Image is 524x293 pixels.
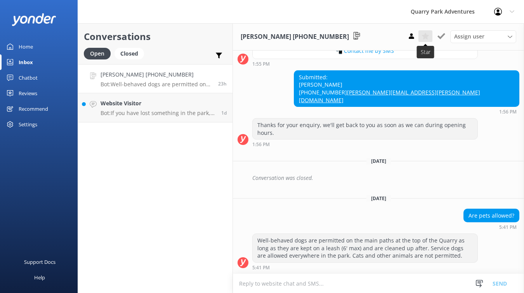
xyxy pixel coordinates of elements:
[78,93,233,122] a: Website VisitorBot:If you have lost something in the park, please reach out to us via phone at [P...
[463,224,519,230] div: Aug 19 2025 05:41pm (UTC -07:00) America/Tijuana
[19,70,38,85] div: Chatbot
[252,171,519,185] div: Conversation was closed.
[464,209,519,222] div: Are pets allowed?
[101,110,215,117] p: Bot: If you have lost something in the park, please reach out to us via phone at [PHONE_NUMBER] o...
[19,101,48,117] div: Recommend
[454,32,484,41] span: Assign user
[253,43,477,59] button: 📲 Contact me by SMS
[19,85,37,101] div: Reviews
[238,171,519,185] div: 2025-08-17T16:03:07.077
[450,30,516,43] div: Assign User
[252,142,270,147] strong: 1:56 PM
[12,13,56,26] img: yonder-white-logo.png
[294,109,519,114] div: Aug 15 2025 01:56pm (UTC -07:00) America/Tijuana
[218,80,227,87] span: Aug 19 2025 05:41pm (UTC -07:00) America/Tijuana
[253,234,477,262] div: Well-behaved dogs are permitted on the main paths at the top of the Quarry as long as they are ke...
[19,39,33,54] div: Home
[366,195,391,202] span: [DATE]
[34,270,45,285] div: Help
[299,89,480,104] a: [PERSON_NAME][EMAIL_ADDRESS][PERSON_NAME][DOMAIN_NAME]
[19,54,33,70] div: Inbox
[366,158,391,164] span: [DATE]
[115,49,148,58] a: Closed
[24,254,56,270] div: Support Docs
[252,141,478,147] div: Aug 15 2025 01:56pm (UTC -07:00) America/Tijuana
[101,99,215,108] h4: Website Visitor
[101,70,212,79] h4: [PERSON_NAME] [PHONE_NUMBER]
[19,117,37,132] div: Settings
[221,110,227,116] span: Aug 19 2025 03:23pm (UTC -07:00) America/Tijuana
[252,265,270,270] strong: 5:41 PM
[499,110,517,114] strong: 1:56 PM
[499,225,517,230] strong: 5:41 PM
[101,81,212,88] p: Bot: Well-behaved dogs are permitted on the main paths at the top of the Quarry as long as they a...
[84,48,111,59] div: Open
[252,62,270,66] strong: 1:55 PM
[84,49,115,58] a: Open
[252,265,478,270] div: Aug 19 2025 05:41pm (UTC -07:00) America/Tijuana
[78,64,233,93] a: [PERSON_NAME] [PHONE_NUMBER]Bot:Well-behaved dogs are permitted on the main paths at the top of t...
[252,61,478,66] div: Aug 15 2025 01:55pm (UTC -07:00) America/Tijuana
[241,32,349,42] h3: [PERSON_NAME] [PHONE_NUMBER]
[294,71,519,106] div: Submitted: [PERSON_NAME] [PHONE_NUMBER]
[253,119,477,139] div: Thanks for your enquiry, we'll get back to you as soon as we can during opening hours.
[115,48,144,59] div: Closed
[84,29,227,44] h2: Conversations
